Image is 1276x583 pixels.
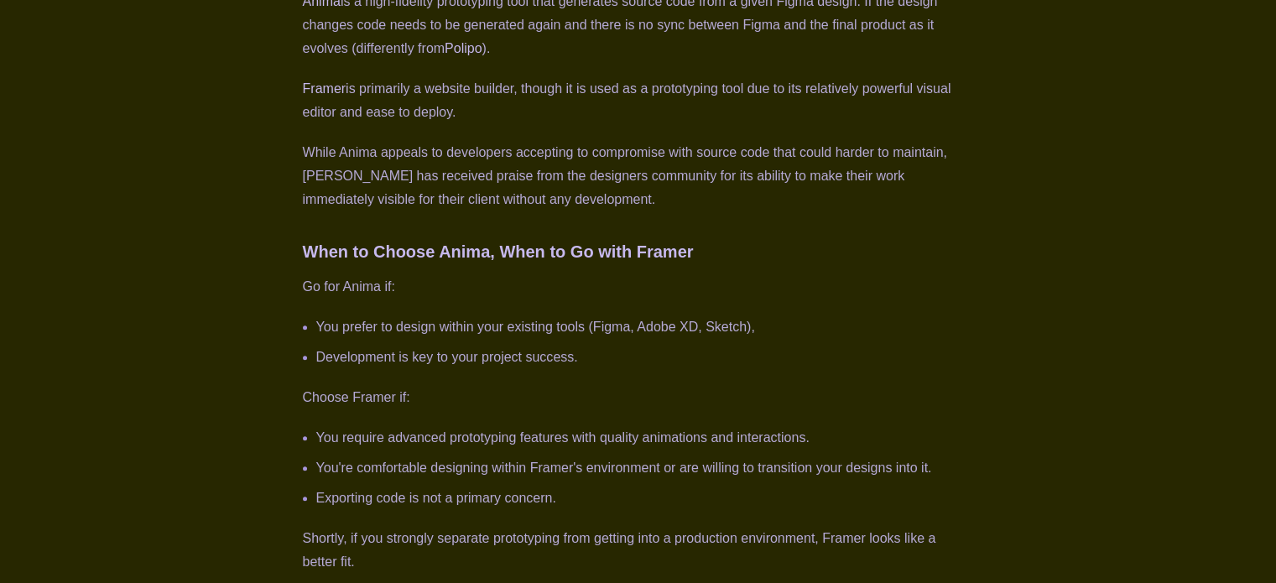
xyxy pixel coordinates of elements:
li: Exporting code is not a primary concern. [316,487,974,510]
a: Framer [303,81,346,96]
a: Polipo [445,41,482,55]
li: You require advanced prototyping features with quality animations and interactions. [316,426,974,450]
p: Choose Framer if: [303,386,974,409]
strong: When to Choose Anima, When to Go with Framer [303,242,694,261]
li: You're comfortable designing within Framer's environment or are willing to transition your design... [316,456,974,480]
p: Go for Anima if: [303,275,974,299]
li: You prefer to design within your existing tools (Figma, Adobe XD, Sketch), [316,315,974,339]
p: While Anima appeals to developers accepting to compromise with source code that could harder to m... [303,141,974,211]
p: is primarily a website builder, though it is used as a prototyping tool due to its relatively pow... [303,77,974,124]
p: Shortly, if you strongly separate prototyping from getting into a production environment, Framer ... [303,527,974,574]
li: Development is key to your project success. [316,346,974,369]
